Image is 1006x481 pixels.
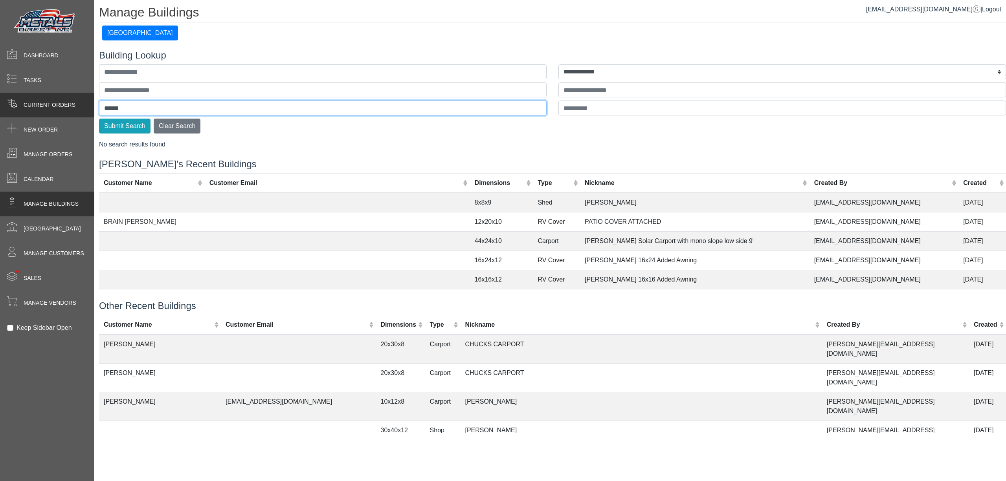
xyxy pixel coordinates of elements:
td: Carport [425,363,461,392]
td: [EMAIL_ADDRESS][DOMAIN_NAME] [810,289,959,308]
td: Carport [425,392,461,421]
td: [DATE] [969,421,1006,449]
div: Created By [814,178,950,188]
td: 16x16x12 [470,270,533,289]
td: CHUCKS CARPORT [460,363,822,392]
span: Logout [982,6,1001,13]
div: Created [963,178,997,188]
td: 16x24x12 [470,251,533,270]
td: test for large building [580,289,810,308]
span: New Order [24,126,58,134]
button: [GEOGRAPHIC_DATA] [102,26,178,40]
td: [DATE] [958,231,1006,251]
div: No search results found [99,140,1006,149]
td: 80x100x18 [470,289,533,308]
div: Customer Email [226,320,367,329]
span: Manage Buildings [24,200,79,208]
td: [DATE] [958,270,1006,289]
td: [EMAIL_ADDRESS][DOMAIN_NAME] [810,270,959,289]
td: [PERSON_NAME][EMAIL_ADDRESS][DOMAIN_NAME] [822,335,969,364]
div: Customer Email [209,178,461,188]
span: Manage Vendors [24,299,76,307]
button: Clear Search [154,119,200,134]
td: [PERSON_NAME] Solar Carport with mono slope low side 9' [580,231,810,251]
td: [EMAIL_ADDRESS][DOMAIN_NAME] [810,231,959,251]
td: PATIO COVER ATTACHED [580,212,810,231]
td: 8x8x9 [470,193,533,212]
span: Calendar [24,175,53,183]
td: [PERSON_NAME] [460,392,822,421]
td: CHUCKS CARPORT [460,335,822,364]
td: Shop [425,421,461,449]
td: [DATE] [969,363,1006,392]
td: [PERSON_NAME] 16x24 Added Awning [580,251,810,270]
span: Sales [24,274,41,282]
td: BRAIN [PERSON_NAME] [99,212,205,231]
span: Current Orders [24,101,75,109]
span: Manage Customers [24,249,84,258]
td: RV Cover [533,212,580,231]
span: Tasks [24,76,41,84]
td: RV Cover [533,270,580,289]
h4: Other Recent Buildings [99,300,1006,312]
button: Submit Search [99,119,151,134]
div: Created [974,320,997,329]
td: [EMAIL_ADDRESS][DOMAIN_NAME] [810,212,959,231]
td: [PERSON_NAME] [99,363,221,392]
td: [DATE] [969,392,1006,421]
td: [PERSON_NAME] [460,421,822,449]
td: [EMAIL_ADDRESS][DOMAIN_NAME] [810,251,959,270]
div: Dimensions [475,178,524,188]
td: Carport [533,231,580,251]
td: Shed [533,193,580,212]
td: 20x30x8 [376,335,425,364]
td: 10x12x8 [376,392,425,421]
div: | [866,5,1001,14]
div: Type [430,320,452,329]
div: Nickname [585,178,800,188]
td: 44x24x10 [470,231,533,251]
td: 30x40x12 [376,421,425,449]
td: [DATE] [969,335,1006,364]
td: RV Cover [533,251,580,270]
div: Created By [827,320,960,329]
td: [EMAIL_ADDRESS][DOMAIN_NAME] [221,392,376,421]
label: Keep Sidebar Open [17,323,72,333]
td: [PERSON_NAME] [580,193,810,212]
span: [GEOGRAPHIC_DATA] [24,225,81,233]
td: [DATE] [958,212,1006,231]
span: • [7,259,28,284]
div: Nickname [465,320,813,329]
div: Dimensions [381,320,417,329]
div: Type [538,178,571,188]
td: [PERSON_NAME] [99,335,221,364]
h1: Manage Buildings [99,5,1006,22]
td: [DATE] [958,193,1006,212]
td: Shop [533,289,580,308]
td: [PERSON_NAME][EMAIL_ADDRESS][DOMAIN_NAME] [822,392,969,421]
td: [DATE] [958,251,1006,270]
td: [DATE] [958,289,1006,308]
h4: [PERSON_NAME]'s Recent Buildings [99,159,1006,170]
td: 12x20x10 [470,212,533,231]
td: [PERSON_NAME][EMAIL_ADDRESS][DOMAIN_NAME] [822,363,969,392]
div: Customer Name [104,178,196,188]
td: 20x30x8 [376,363,425,392]
td: [PERSON_NAME][EMAIL_ADDRESS][DOMAIN_NAME] [822,421,969,449]
div: Customer Name [104,320,212,329]
span: Dashboard [24,51,59,60]
td: [PERSON_NAME] [99,392,221,421]
img: Metals Direct Inc Logo [12,7,79,36]
a: [GEOGRAPHIC_DATA] [102,29,178,36]
td: Carport [425,335,461,364]
td: [PERSON_NAME] 16x16 Added Awning [580,270,810,289]
a: [EMAIL_ADDRESS][DOMAIN_NAME] [866,6,980,13]
span: Manage Orders [24,150,72,159]
td: [EMAIL_ADDRESS][DOMAIN_NAME] [810,193,959,212]
h4: Building Lookup [99,50,1006,61]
